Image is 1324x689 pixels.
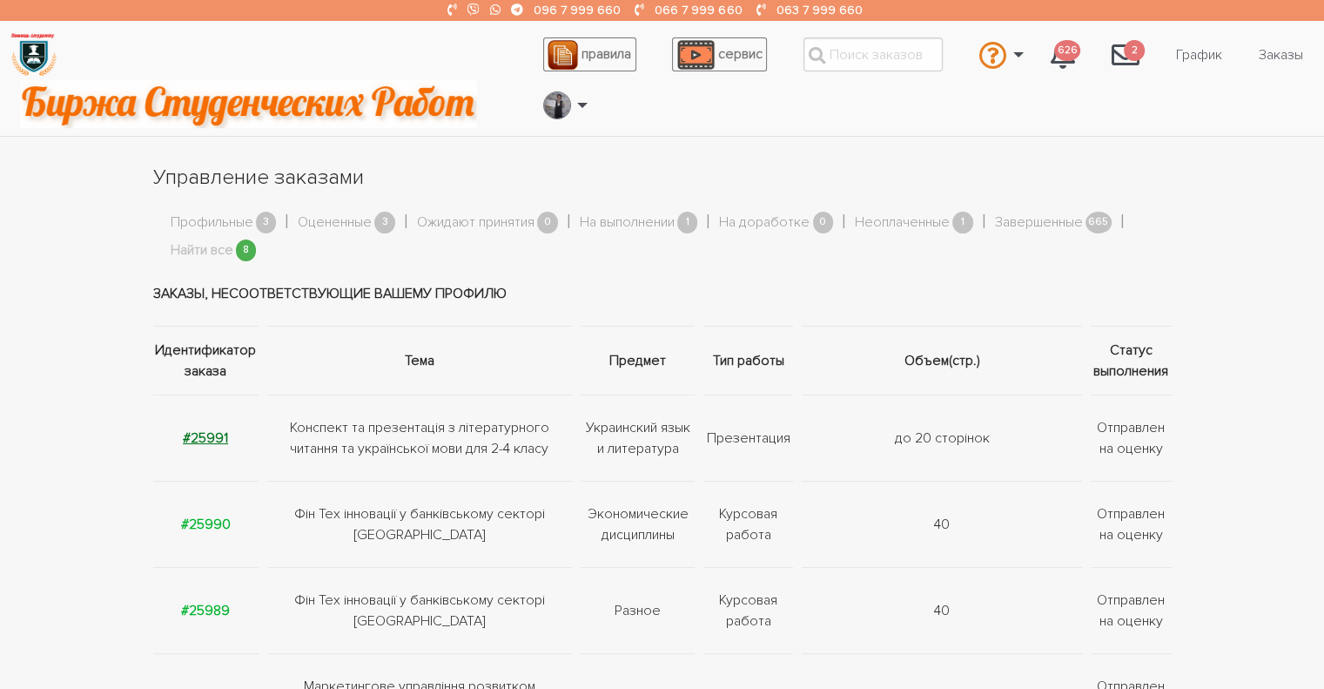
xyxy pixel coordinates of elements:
[813,212,834,233] span: 0
[1085,212,1112,233] span: 665
[1054,40,1080,62] span: 626
[236,240,257,261] span: 8
[576,327,700,395] th: Предмет
[543,37,636,71] a: правила
[1086,482,1172,568] td: Отправлен на оценку
[1124,40,1145,62] span: 2
[699,327,797,395] th: Тип работы
[1162,38,1236,71] a: График
[171,240,233,262] a: Найти все
[1037,31,1089,78] a: 626
[677,212,698,233] span: 1
[576,482,700,568] td: Экономические дисциплины
[581,45,631,63] span: правила
[718,45,763,63] span: сервис
[171,212,253,234] a: Профильные
[544,91,570,119] img: 20171208_160937.jpg
[153,261,1172,327] td: Заказы, несоответствующие вашему профилю
[256,212,277,233] span: 3
[153,163,1172,193] h1: Управление заказами
[699,395,797,482] td: Презентация
[181,516,231,533] a: #25990
[719,212,810,234] a: На доработке
[10,30,57,78] img: logo-135dea9cf721667cc4ddb0c1795e3ba8b7f362e3d0c04e2cc90b931989920324.png
[298,212,372,234] a: Оцененные
[576,395,700,482] td: Украинский язык и литература
[263,482,576,568] td: Фін Тех інновації у банківському секторі [GEOGRAPHIC_DATA]
[548,40,577,70] img: agreement_icon-feca34a61ba7f3d1581b08bc946b2ec1ccb426f67415f344566775c155b7f62c.png
[263,327,576,395] th: Тема
[672,37,767,71] a: сервис
[417,212,534,234] a: Ожидают принятия
[537,212,558,233] span: 0
[797,327,1085,395] th: Объем(стр.)
[797,395,1085,482] td: до 20 сторінок
[20,80,477,128] img: motto-2ce64da2796df845c65ce8f9480b9c9d679903764b3ca6da4b6de107518df0fe.gif
[576,568,700,654] td: Разное
[797,482,1085,568] td: 40
[699,482,797,568] td: Курсовая работа
[776,3,862,17] a: 063 7 999 660
[699,568,797,654] td: Курсовая работа
[1245,38,1317,71] a: Заказы
[263,395,576,482] td: Конспект та презентація з літературного читання та української мови для 2-4 класу
[803,37,943,71] input: Поиск заказов
[855,212,950,234] a: Неоплаченные
[153,327,263,395] th: Идентификатор заказа
[995,212,1083,234] a: Завершенные
[534,3,621,17] a: 096 7 999 660
[1086,395,1172,482] td: Отправлен на оценку
[374,212,395,233] span: 3
[952,212,973,233] span: 1
[1086,568,1172,654] td: Отправлен на оценку
[797,568,1085,654] td: 40
[580,212,675,234] a: На выполнении
[263,568,576,654] td: Фін Тех інновації у банківському секторі [GEOGRAPHIC_DATA]
[1098,31,1153,78] a: 2
[677,40,714,70] img: play_icon-49f7f135c9dc9a03216cfdbccbe1e3994649169d890fb554cedf0eac35a01ba8.png
[1086,327,1172,395] th: Статус выполнения
[181,602,230,619] a: #25989
[655,3,742,17] a: 066 7 999 660
[183,429,228,447] a: #25991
